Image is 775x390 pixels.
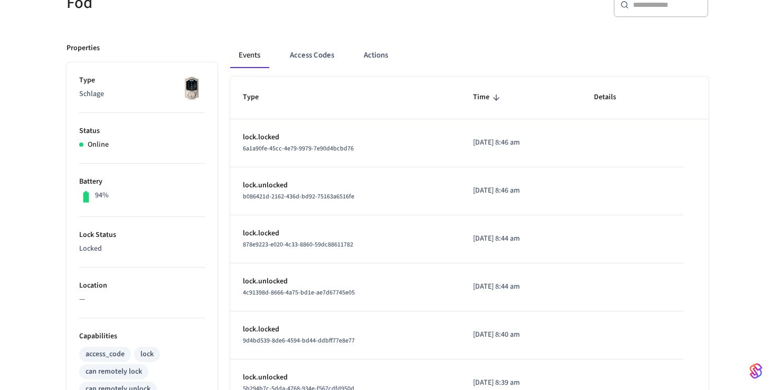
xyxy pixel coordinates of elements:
p: [DATE] 8:44 am [473,281,568,292]
span: Details [594,89,630,106]
span: 878e9223-e020-4c33-8860-59dc88611782 [243,240,353,249]
span: 9d4bd539-8de6-4594-bd44-ddbff77e8e77 [243,336,355,345]
div: ant example [230,43,708,68]
span: Type [243,89,272,106]
p: Location [79,280,205,291]
p: lock.unlocked [243,180,448,191]
span: 4c91398d-8666-4a75-bd1e-ae7d67745e05 [243,288,355,297]
p: lock.locked [243,228,448,239]
p: lock.unlocked [243,372,448,383]
p: Battery [79,176,205,187]
p: Properties [67,43,100,54]
img: SeamLogoGradient.69752ec5.svg [750,363,762,379]
p: [DATE] 8:46 am [473,137,568,148]
p: [DATE] 8:39 am [473,377,568,388]
span: 6a1a90fe-45cc-4e79-9979-7e90d4bcbd76 [243,144,354,153]
p: Type [79,75,205,86]
p: lock.unlocked [243,276,448,287]
p: Status [79,126,205,137]
p: Capabilities [79,331,205,342]
button: Events [230,43,269,68]
p: Online [88,139,109,150]
div: access_code [86,349,125,360]
img: Schlage Sense Smart Deadbolt with Camelot Trim, Front [178,75,205,101]
span: b086421d-2162-436d-bd92-75163a6516fe [243,192,354,201]
p: 94% [95,190,109,201]
button: Access Codes [281,43,343,68]
p: Lock Status [79,230,205,241]
span: Time [473,89,503,106]
div: can remotely lock [86,366,142,377]
p: [DATE] 8:46 am [473,185,568,196]
p: lock.locked [243,132,448,143]
div: lock [140,349,154,360]
p: — [79,294,205,305]
p: lock.locked [243,324,448,335]
button: Actions [355,43,396,68]
p: Locked [79,243,205,254]
p: Schlage [79,89,205,100]
p: [DATE] 8:44 am [473,233,568,244]
p: [DATE] 8:40 am [473,329,568,340]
